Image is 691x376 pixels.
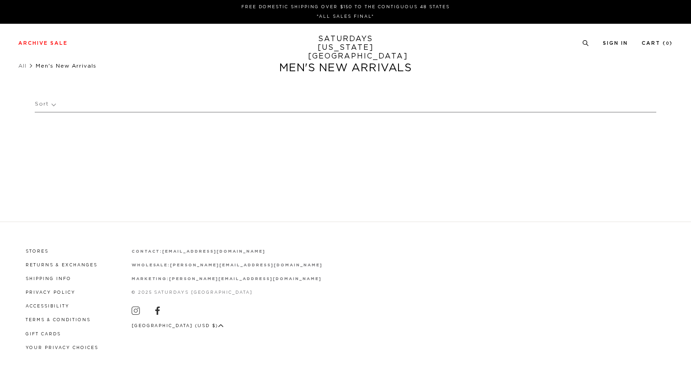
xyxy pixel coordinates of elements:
[26,291,75,295] a: Privacy Policy
[26,249,48,254] a: Stores
[132,323,224,329] button: [GEOGRAPHIC_DATA] (USD $)
[26,318,90,322] a: Terms & Conditions
[35,94,55,115] p: Sort
[26,332,61,336] a: Gift Cards
[132,263,170,267] strong: wholesale:
[26,304,69,308] a: Accessibility
[36,63,96,69] span: Men's New Arrivals
[308,35,383,61] a: SATURDAYS[US_STATE][GEOGRAPHIC_DATA]
[162,249,265,254] a: [EMAIL_ADDRESS][DOMAIN_NAME]
[26,346,98,350] a: Your privacy choices
[603,41,628,46] a: Sign In
[22,4,669,11] p: FREE DOMESTIC SHIPPING OVER $150 TO THE CONTIGUOUS 48 STATES
[132,277,170,281] strong: marketing:
[170,263,322,267] a: [PERSON_NAME][EMAIL_ADDRESS][DOMAIN_NAME]
[22,13,669,20] p: *ALL SALES FINAL*
[169,277,321,281] a: [PERSON_NAME][EMAIL_ADDRESS][DOMAIN_NAME]
[18,63,27,69] a: All
[26,263,97,267] a: Returns & Exchanges
[642,41,673,46] a: Cart (0)
[132,249,163,254] strong: contact:
[666,42,670,46] small: 0
[18,41,68,46] a: Archive Sale
[132,289,323,296] p: © 2025 Saturdays [GEOGRAPHIC_DATA]
[26,277,71,281] a: Shipping Info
